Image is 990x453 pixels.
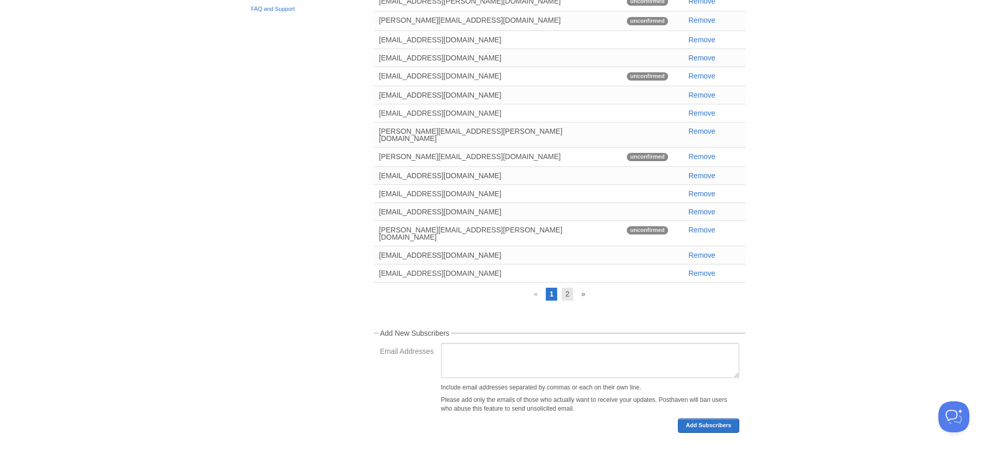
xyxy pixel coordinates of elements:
[374,264,622,282] div: [EMAIL_ADDRESS][DOMAIN_NAME]
[374,67,622,85] div: [EMAIL_ADDRESS][DOMAIN_NAME]
[374,148,622,165] div: [PERSON_NAME][EMAIL_ADDRESS][DOMAIN_NAME]
[627,153,669,161] span: unconfirmed
[374,167,622,184] div: [EMAIL_ADDRESS][DOMAIN_NAME]
[546,288,557,300] a: 1
[562,288,573,300] a: 2
[689,208,716,216] a: Remove
[689,226,716,234] a: Remove
[380,348,435,357] label: Email Addresses
[441,384,739,390] div: Include email addresses separated by commas or each on their own line.
[689,72,716,80] a: Remove
[374,122,622,147] div: [PERSON_NAME][EMAIL_ADDRESS][PERSON_NAME][DOMAIN_NAME]
[689,36,716,44] a: Remove
[374,104,622,122] div: [EMAIL_ADDRESS][DOMAIN_NAME]
[374,185,622,202] div: [EMAIL_ADDRESS][DOMAIN_NAME]
[374,31,622,49] div: [EMAIL_ADDRESS][DOMAIN_NAME]
[689,269,716,277] a: Remove
[689,54,716,62] a: Remove
[374,11,622,29] div: [PERSON_NAME][EMAIL_ADDRESS][DOMAIN_NAME]
[441,396,739,413] p: Please add only the emails of those who actually want to receive your updates. Posthaven will ban...
[374,203,622,221] div: [EMAIL_ADDRESS][DOMAIN_NAME]
[689,190,716,198] a: Remove
[689,109,716,117] a: Remove
[938,401,969,432] iframe: Help Scout Beacon - Open
[689,16,716,24] a: Remove
[689,127,716,135] a: Remove
[689,152,716,161] a: Remove
[251,5,352,14] a: FAQ and Support
[530,288,542,300] a: «
[374,49,622,67] div: [EMAIL_ADDRESS][DOMAIN_NAME]
[678,418,739,433] button: Add Subscribers
[578,288,589,300] a: »
[379,330,451,337] legend: Add New Subscribers
[374,246,622,264] div: [EMAIL_ADDRESS][DOMAIN_NAME]
[627,72,669,81] span: unconfirmed
[374,86,622,104] div: [EMAIL_ADDRESS][DOMAIN_NAME]
[627,226,669,235] span: unconfirmed
[627,17,669,25] span: unconfirmed
[689,251,716,259] a: Remove
[689,91,716,99] a: Remove
[689,171,716,180] a: Remove
[374,221,622,246] div: [PERSON_NAME][EMAIL_ADDRESS][PERSON_NAME][DOMAIN_NAME]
